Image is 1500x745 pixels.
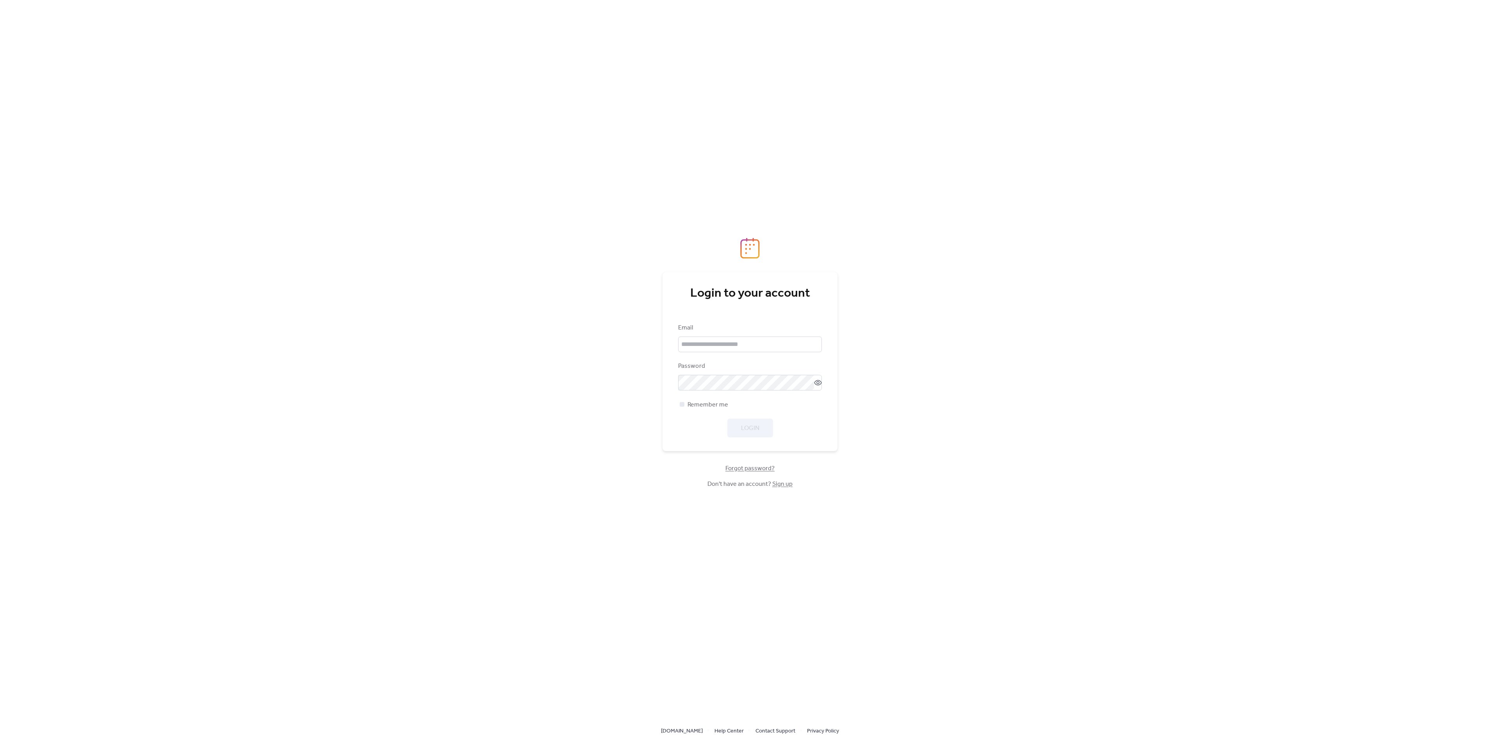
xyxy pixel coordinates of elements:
[714,726,744,736] a: Help Center
[807,727,839,736] span: Privacy Policy
[755,726,795,736] a: Contact Support
[714,727,744,736] span: Help Center
[678,323,820,333] div: Email
[707,480,793,489] span: Don't have an account?
[725,464,775,473] span: Forgot password?
[725,466,775,471] a: Forgot password?
[678,286,822,301] div: Login to your account
[772,478,793,490] a: Sign up
[687,400,728,410] span: Remember me
[755,727,795,736] span: Contact Support
[740,238,760,259] img: logo
[678,362,820,371] div: Password
[807,726,839,736] a: Privacy Policy
[661,726,703,736] a: [DOMAIN_NAME]
[661,727,703,736] span: [DOMAIN_NAME]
